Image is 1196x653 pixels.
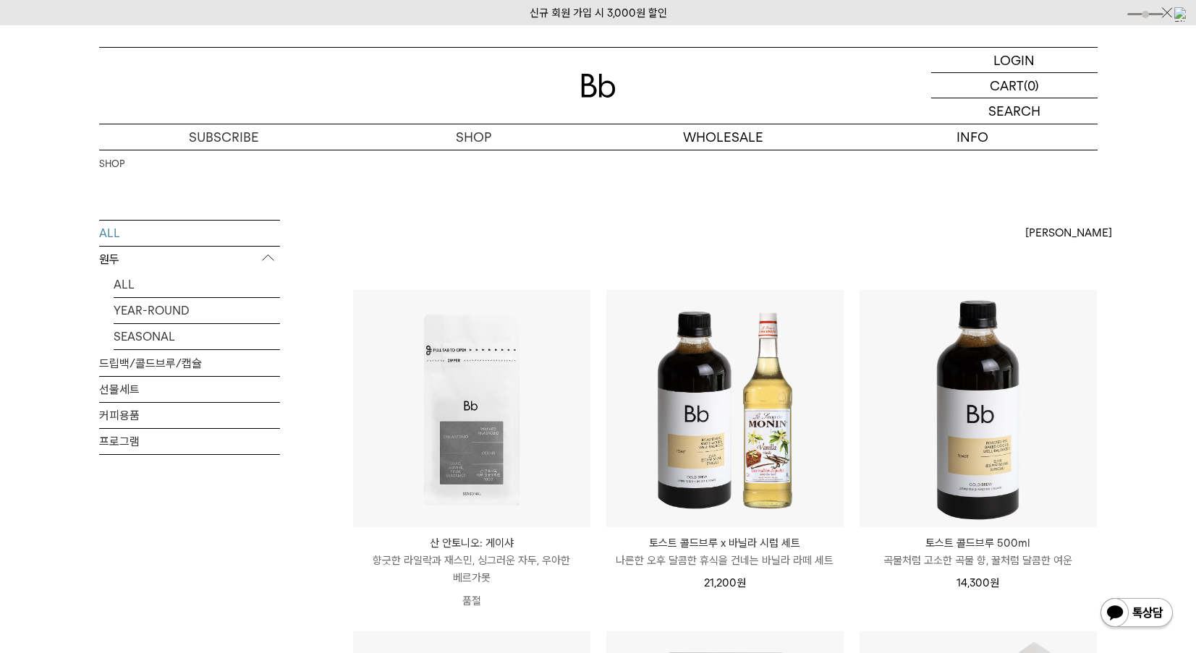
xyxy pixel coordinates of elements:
[353,534,590,552] p: 산 안토니오: 게이샤
[988,98,1040,124] p: SEARCH
[581,74,616,98] img: 로고
[606,290,844,527] img: 토스트 콜드브루 x 바닐라 시럽 세트
[606,534,844,569] a: 토스트 콜드브루 x 바닐라 시럽 세트 나른한 오후 달콤한 휴식을 건네는 바닐라 라떼 세트
[530,7,667,20] a: 신규 회원 가입 시 3,000원 할인
[353,552,590,586] p: 향긋한 라일락과 재스민, 싱그러운 자두, 우아한 베르가못
[737,576,746,589] span: 원
[99,351,280,376] a: 드립백/콜드브루/캡슐
[848,124,1098,150] p: INFO
[353,534,590,586] a: 산 안토니오: 게이샤 향긋한 라일락과 재스민, 싱그러운 자두, 우아한 베르가못
[606,552,844,569] p: 나른한 오후 달콤한 휴식을 건네는 바닐라 라떼 세트
[606,534,844,552] p: 토스트 콜드브루 x 바닐라 시럽 세트
[704,576,746,589] span: 21,200
[353,290,590,527] img: 산 안토니오: 게이샤
[114,298,280,323] a: YEAR-ROUND
[114,272,280,297] a: ALL
[1025,224,1112,242] span: [PERSON_NAME]
[353,586,590,615] p: 품절
[349,124,598,150] a: SHOP
[114,324,280,349] a: SEASONAL
[99,429,280,454] a: 프로그램
[931,48,1098,73] a: LOGIN
[860,290,1097,527] img: 토스트 콜드브루 500ml
[860,534,1097,552] p: 토스트 콜드브루 500ml
[957,576,999,589] span: 14,300
[1024,73,1039,98] p: (0)
[99,403,280,428] a: 커피용품
[99,157,124,171] a: SHOP
[99,377,280,402] a: 선물세트
[993,48,1035,72] p: LOGIN
[860,552,1097,569] p: 곡물처럼 고소한 곡물 향, 꿀처럼 달콤한 여운
[1099,597,1174,631] img: 카카오톡 채널 1:1 채팅 버튼
[990,73,1024,98] p: CART
[99,124,349,150] a: SUBSCRIBE
[990,576,999,589] span: 원
[99,247,280,273] p: 원두
[931,73,1098,98] a: CART (0)
[598,124,848,150] p: WHOLESALE
[99,221,280,246] a: ALL
[860,534,1097,569] a: 토스트 콜드브루 500ml 곡물처럼 고소한 곡물 향, 꿀처럼 달콤한 여운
